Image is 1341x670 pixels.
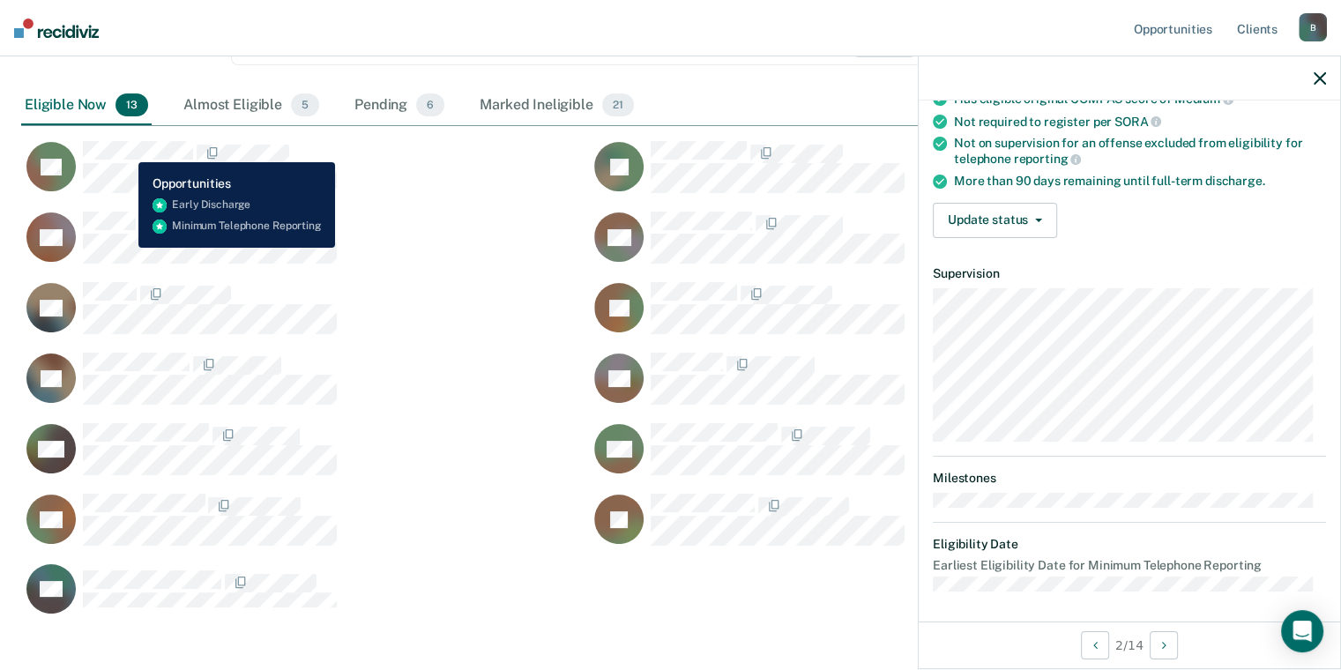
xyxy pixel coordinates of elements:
dt: Eligibility Date [933,537,1326,552]
div: 2 / 14 [919,622,1340,668]
div: Almost Eligible [180,86,323,125]
div: Not on supervision for an offense excluded from eligibility for telephone [954,136,1326,166]
span: 21 [602,93,634,116]
span: reporting [1014,152,1082,166]
div: Marked Ineligible [476,86,637,125]
span: discharge. [1205,174,1265,188]
div: CaseloadOpportunityCell-0791393 [21,352,589,422]
dt: Milestones [933,471,1326,486]
span: Medium [1174,92,1233,106]
div: CaseloadOpportunityCell-0487598 [21,140,589,211]
div: Pending [351,86,448,125]
dt: Supervision [933,266,1326,281]
div: CaseloadOpportunityCell-0796751 [21,422,589,493]
div: CaseloadOpportunityCell-0809365 [589,140,1157,211]
span: SORA [1114,115,1161,129]
div: CaseloadOpportunityCell-0814670 [589,352,1157,422]
span: 13 [115,93,148,116]
div: More than 90 days remaining until full-term [954,174,1326,189]
div: CaseloadOpportunityCell-0820984 [21,493,589,563]
dt: Earliest Eligibility Date for Minimum Telephone Reporting [933,558,1326,573]
div: CaseloadOpportunityCell-0792659 [21,281,589,352]
button: Next Opportunity [1150,631,1178,659]
button: Update status [933,203,1057,238]
div: Open Intercom Messenger [1281,610,1323,652]
div: CaseloadOpportunityCell-0793617 [589,211,1157,281]
div: CaseloadOpportunityCell-0803149 [589,422,1157,493]
div: CaseloadOpportunityCell-0732893 [21,563,589,634]
span: 5 [291,93,319,116]
button: Previous Opportunity [1081,631,1109,659]
div: Eligible Now [21,86,152,125]
div: CaseloadOpportunityCell-0594783 [21,211,589,281]
div: Not required to register per [954,114,1326,130]
div: CaseloadOpportunityCell-0760203 [589,493,1157,563]
div: B [1299,13,1327,41]
div: CaseloadOpportunityCell-0793537 [589,281,1157,352]
span: 6 [416,93,444,116]
img: Recidiviz [14,19,99,38]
